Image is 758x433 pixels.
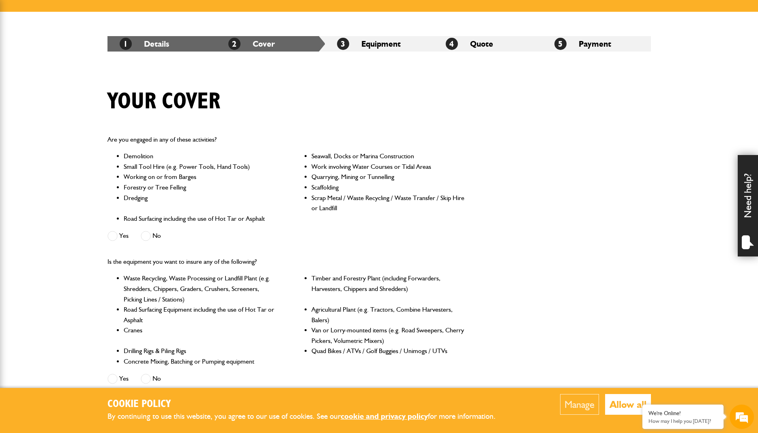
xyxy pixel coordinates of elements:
li: Waste Recycling, Waste Processing or Landfill Plant (e.g. Shredders, Chippers, Graders, Crushers,... [124,273,277,304]
button: Manage [560,394,599,415]
li: Road Surfacing Equipment including the use of Hot Tar or Asphalt [124,304,277,325]
img: d_20077148190_company_1631870298795_20077148190 [14,45,34,56]
label: No [141,231,161,241]
span: 2 [228,38,240,50]
li: Working on or from Barges [124,172,277,182]
span: 3 [337,38,349,50]
li: Forestry or Tree Felling [124,182,277,193]
h2: Cookie Policy [107,398,509,411]
li: Demolition [124,151,277,162]
li: Equipment [325,36,434,52]
li: Quarrying, Mining or Tunnelling [311,172,465,182]
span: 5 [554,38,567,50]
textarea: Type your message and hit 'Enter' [11,147,148,243]
li: Payment [542,36,651,52]
a: 1Details [120,39,169,49]
li: Van or Lorry-mounted items (e.g. Road Sweepers, Cherry Pickers, Volumetric Mixers) [311,325,465,346]
em: Start Chat [110,250,147,261]
p: How may I help you today? [648,418,717,424]
li: Quote [434,36,542,52]
a: cookie and privacy policy [341,411,428,421]
li: Cranes [124,325,277,346]
label: Yes [107,231,129,241]
p: Are you engaged in any of these activities? [107,134,466,145]
li: Scrap Metal / Waste Recycling / Waste Transfer / Skip Hire or Landfill [311,193,465,213]
span: 4 [446,38,458,50]
input: Enter your phone number [11,123,148,141]
li: Cover [216,36,325,52]
li: Drilling Rigs & Piling Rigs [124,346,277,356]
li: Seawall, Docks or Marina Construction [311,151,465,162]
button: Allow all [605,394,651,415]
div: Chat with us now [42,45,136,56]
li: Small Tool Hire (e.g. Power Tools, Hand Tools) [124,162,277,172]
p: Is the equipment you want to insure any of the following? [107,256,466,267]
li: Timber and Forestry Plant (including Forwarders, Harvesters, Chippers and Shredders) [311,273,465,304]
p: By continuing to use this website, you agree to our use of cookies. See our for more information. [107,410,509,423]
li: Work involving Water Courses or Tidal Areas [311,162,465,172]
li: Agricultural Plant (e.g. Tractors, Combine Harvesters, Balers) [311,304,465,325]
label: Yes [107,374,129,384]
span: 1 [120,38,132,50]
div: Minimize live chat window [133,4,152,24]
li: Road Surfacing including the use of Hot Tar or Asphalt [124,213,277,224]
input: Enter your last name [11,75,148,93]
li: Quad Bikes / ATVs / Golf Buggies / Unimogs / UTVs [311,346,465,356]
li: Scaffolding [311,182,465,193]
li: Concrete Mixing, Batching or Pumping equipment [124,356,277,367]
li: Dredging [124,193,277,213]
label: No [141,374,161,384]
h1: Your cover [107,88,220,115]
input: Enter your email address [11,99,148,117]
div: Need help? [738,155,758,256]
div: We're Online! [648,410,717,417]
